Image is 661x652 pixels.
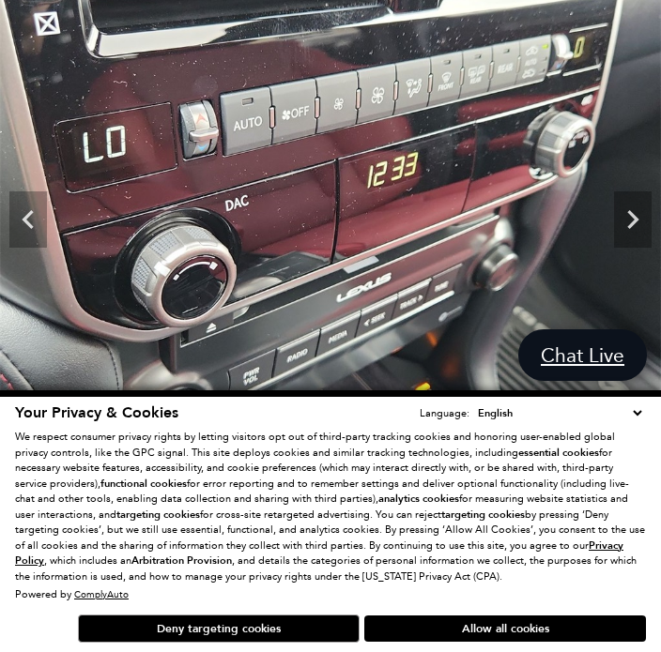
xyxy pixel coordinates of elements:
button: Deny targeting cookies [78,614,360,643]
button: Allow all cookies [364,615,646,642]
span: Your Privacy & Cookies [15,402,178,423]
a: ComplyAuto [74,588,129,600]
div: Previous [9,191,47,248]
strong: functional cookies [100,477,187,491]
u: Privacy Policy [15,538,623,569]
strong: analytics cookies [378,492,459,506]
strong: targeting cookies [441,508,525,522]
select: Language Select [473,404,646,422]
a: Chat Live [518,329,647,381]
div: Language: [420,408,469,418]
strong: Arbitration Provision [131,553,232,568]
div: Powered by [15,589,129,600]
strong: targeting cookies [116,508,200,522]
span: Chat Live [531,342,634,368]
strong: essential cookies [518,446,599,460]
p: We respect consumer privacy rights by letting visitors opt out of third-party tracking cookies an... [15,430,646,584]
div: Next [614,191,652,248]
